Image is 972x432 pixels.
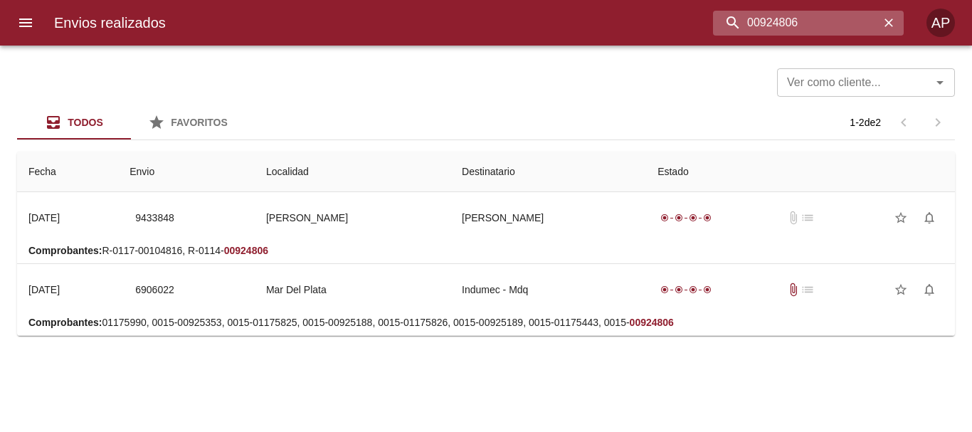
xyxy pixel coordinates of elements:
td: [PERSON_NAME] [450,192,646,243]
span: Pagina anterior [887,115,921,127]
span: 9433848 [135,209,174,227]
span: No tiene documentos adjuntos [786,211,801,225]
span: Todos [68,117,103,128]
div: Entregado [657,283,714,297]
span: Favoritos [171,117,228,128]
th: Envio [118,152,255,192]
button: Activar notificaciones [915,275,944,304]
td: Mar Del Plata [255,264,450,315]
span: radio_button_checked [675,285,683,294]
span: radio_button_checked [703,214,712,222]
span: radio_button_checked [675,214,683,222]
button: Abrir [930,73,950,93]
button: Agregar a favoritos [887,275,915,304]
th: Localidad [255,152,450,192]
span: star_border [894,211,908,225]
span: radio_button_checked [660,214,669,222]
th: Fecha [17,152,118,192]
span: No tiene pedido asociado [801,283,815,297]
span: 6906022 [135,281,174,299]
em: 00924806 [630,317,674,328]
div: Abrir información de usuario [926,9,955,37]
button: 9433848 [130,205,180,231]
th: Destinatario [450,152,646,192]
p: 01175990, 0015-00925353, 0015-01175825, 0015-00925188, 0015-01175826, 0015-00925189, 0015-0117544... [28,315,944,330]
span: notifications_none [922,211,936,225]
span: radio_button_checked [689,214,697,222]
em: 00924806 [224,245,268,256]
div: [DATE] [28,212,60,223]
table: Tabla de envíos del cliente [17,152,955,336]
h6: Envios realizados [54,11,166,34]
span: Tiene documentos adjuntos [786,283,801,297]
p: 1 - 2 de 2 [850,115,881,130]
td: [PERSON_NAME] [255,192,450,243]
button: Activar notificaciones [915,204,944,232]
span: Pagina siguiente [921,105,955,139]
span: notifications_none [922,283,936,297]
div: Tabs Envios [17,105,245,139]
button: 6906022 [130,277,180,303]
span: radio_button_checked [689,285,697,294]
span: No tiene pedido asociado [801,211,815,225]
div: Entregado [657,211,714,225]
td: Indumec - Mdq [450,264,646,315]
b: Comprobantes : [28,245,102,256]
span: radio_button_checked [703,285,712,294]
b: Comprobantes : [28,317,102,328]
p: R-0117-00104816, R-0114- [28,243,944,258]
div: [DATE] [28,284,60,295]
button: Agregar a favoritos [887,204,915,232]
button: menu [9,6,43,40]
input: buscar [713,11,879,36]
span: star_border [894,283,908,297]
div: AP [926,9,955,37]
th: Estado [646,152,955,192]
span: radio_button_checked [660,285,669,294]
